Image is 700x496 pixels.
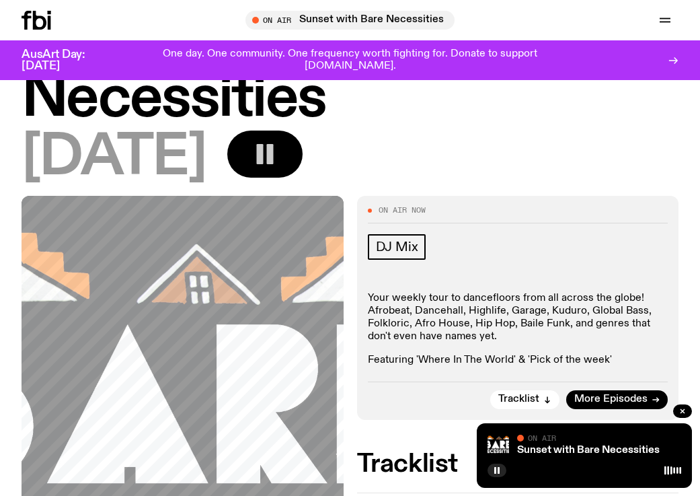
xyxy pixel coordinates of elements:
[368,234,426,260] a: DJ Mix
[245,11,455,30] button: On AirSunset with Bare Necessities
[22,131,206,185] span: [DATE]
[566,390,668,409] a: More Episodes
[118,48,582,72] p: One day. One community. One frequency worth fighting for. Donate to support [DOMAIN_NAME].
[376,240,418,254] span: DJ Mix
[490,390,559,409] button: Tracklist
[498,394,539,404] span: Tracklist
[22,49,108,72] h3: AusArt Day: [DATE]
[368,354,668,367] p: Featuring 'Where In The World' & 'Pick of the week'
[368,292,668,344] p: Your weekly tour to dancefloors from all across the globe! Afrobeat, Dancehall, Highlife, Garage,...
[574,394,648,404] span: More Episodes
[528,433,556,442] span: On Air
[22,17,678,127] h1: Sunset with Bare Necessities
[488,434,509,456] img: Bare Necessities
[379,207,426,214] span: On Air Now
[517,445,660,456] a: Sunset with Bare Necessities
[357,452,679,476] h2: Tracklist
